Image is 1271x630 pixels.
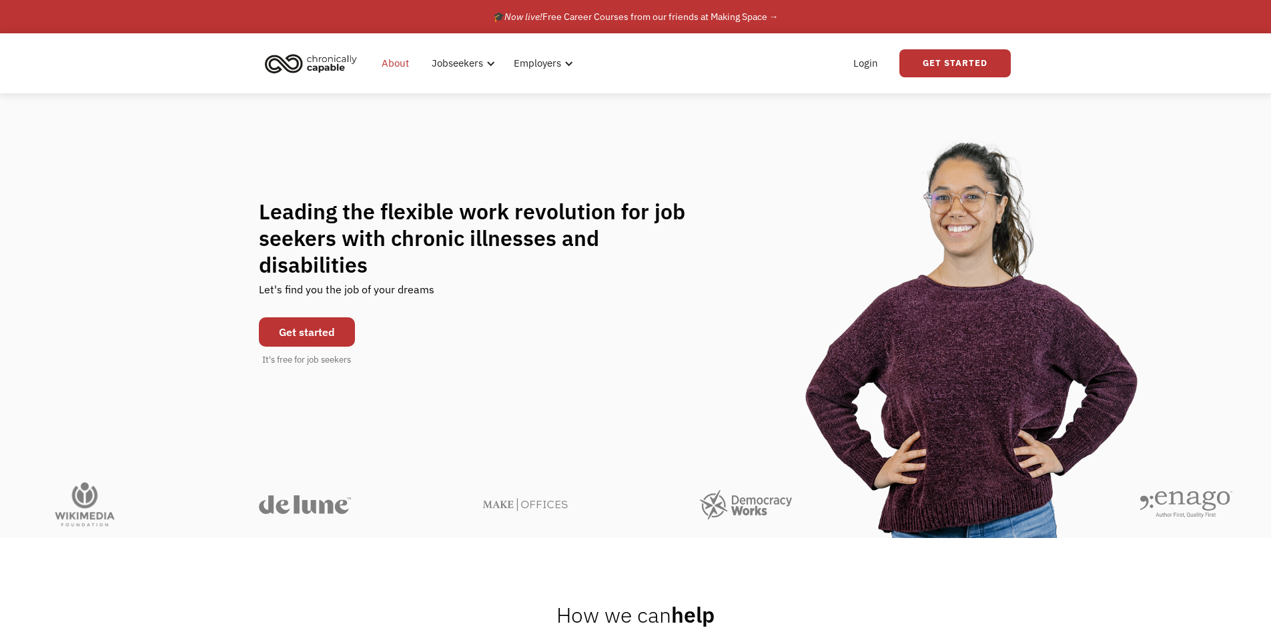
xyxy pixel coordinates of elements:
a: Get Started [899,49,1011,77]
a: home [261,49,367,78]
a: Login [845,42,886,85]
div: Employers [514,55,561,71]
div: Employers [506,42,577,85]
span: How we can [556,601,671,629]
div: It's free for job seekers [262,353,351,367]
div: Jobseekers [424,42,499,85]
h1: Leading the flexible work revolution for job seekers with chronic illnesses and disabilities [259,198,711,278]
a: About [374,42,417,85]
a: Get started [259,317,355,347]
em: Now live! [504,11,542,23]
div: Let's find you the job of your dreams [259,278,434,311]
img: Chronically Capable logo [261,49,361,78]
div: Jobseekers [432,55,483,71]
h2: help [556,601,715,628]
div: 🎓 Free Career Courses from our friends at Making Space → [493,9,779,25]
